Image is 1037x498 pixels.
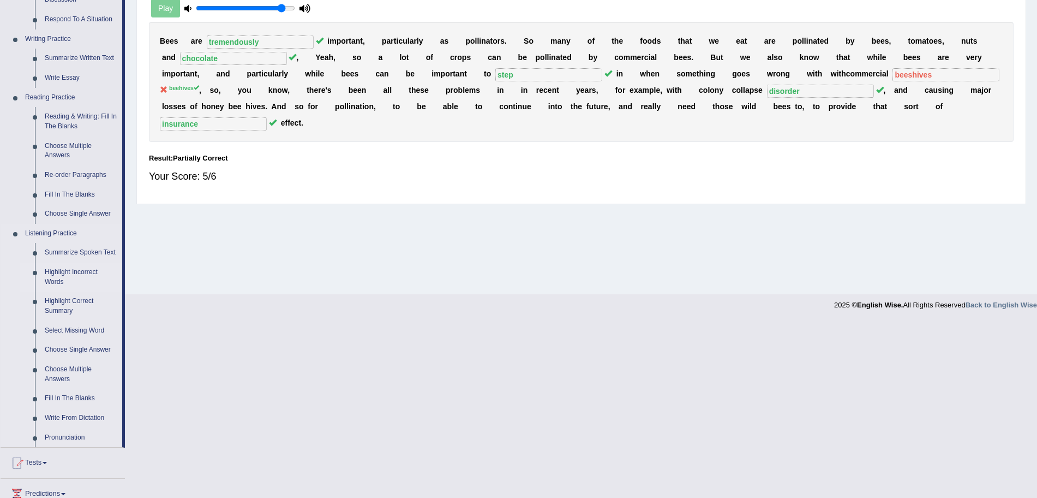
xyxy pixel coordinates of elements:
b: e [692,69,697,78]
b: w [640,69,646,78]
b: w [709,37,715,45]
b: n [384,69,389,78]
b: , [363,37,365,45]
b: e [715,37,719,45]
b: l [802,37,804,45]
b: m [434,69,440,78]
b: p [462,53,467,62]
b: f [430,53,433,62]
b: w [807,69,813,78]
b: a [768,53,772,62]
b: a [843,53,848,62]
b: n [481,37,486,45]
b: i [549,53,551,62]
b: a [380,69,384,78]
b: s [500,37,505,45]
b: d [824,37,829,45]
b: e [880,37,885,45]
b: e [820,37,824,45]
b: f [640,37,643,45]
b: e [741,69,746,78]
b: y [419,37,423,45]
b: d [225,69,230,78]
b: , [942,37,944,45]
b: o [619,53,624,62]
b: i [704,69,706,78]
b: e [320,53,325,62]
b: h [818,69,823,78]
b: p [793,37,798,45]
b: g [786,69,790,78]
b: y [850,37,855,45]
a: Choose Single Answer [40,340,122,360]
b: n [804,53,809,62]
b: y [978,53,982,62]
b: r [641,53,644,62]
b: d [652,37,657,45]
b: n [961,37,966,45]
b: o [778,53,783,62]
b: o [341,37,346,45]
b: m [164,69,171,78]
b: e [970,53,975,62]
b: t [817,37,820,45]
b: p [465,37,470,45]
b: e [679,53,683,62]
b: n [220,69,225,78]
b: s [657,37,661,45]
b: e [908,53,912,62]
b: h [699,69,704,78]
b: b [872,37,877,45]
input: blank [892,68,999,81]
b: n [561,37,566,45]
a: Reading & Writing: Fill In The Blanks [40,107,122,136]
b: a [486,37,490,45]
b: n [655,69,660,78]
b: m [915,37,922,45]
b: , [333,53,335,62]
b: t [970,37,973,45]
b: d [171,53,176,62]
b: e [945,53,949,62]
b: e [736,37,740,45]
b: s [444,37,448,45]
b: t [490,37,493,45]
b: r [497,37,500,45]
b: a [251,69,256,78]
b: . [691,53,693,62]
b: w [740,53,746,62]
b: r [454,53,457,62]
b: a [685,37,690,45]
b: i [616,69,619,78]
b: i [261,69,263,78]
b: a [378,53,382,62]
b: s [938,37,942,45]
a: Select Missing Word [40,321,122,341]
b: b [674,53,679,62]
b: t [195,69,197,78]
b: l [545,53,547,62]
b: i [649,53,651,62]
b: t [406,53,409,62]
b: t [183,69,186,78]
b: S [524,37,529,45]
a: Back to English Wise [966,301,1037,309]
b: u [403,37,407,45]
b: l [771,53,774,62]
b: l [417,37,419,45]
b: u [966,37,970,45]
a: Re-order Paragraphs [40,165,122,185]
b: u [716,53,721,62]
b: a [492,53,496,62]
b: c [398,37,403,45]
b: e [320,69,325,78]
b: b [589,53,594,62]
b: g [732,69,737,78]
b: o [401,53,406,62]
b: a [813,37,817,45]
a: Listening Practice [20,224,122,244]
b: b [903,53,908,62]
b: a [556,53,560,62]
b: e [771,37,776,45]
b: e [165,37,170,45]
